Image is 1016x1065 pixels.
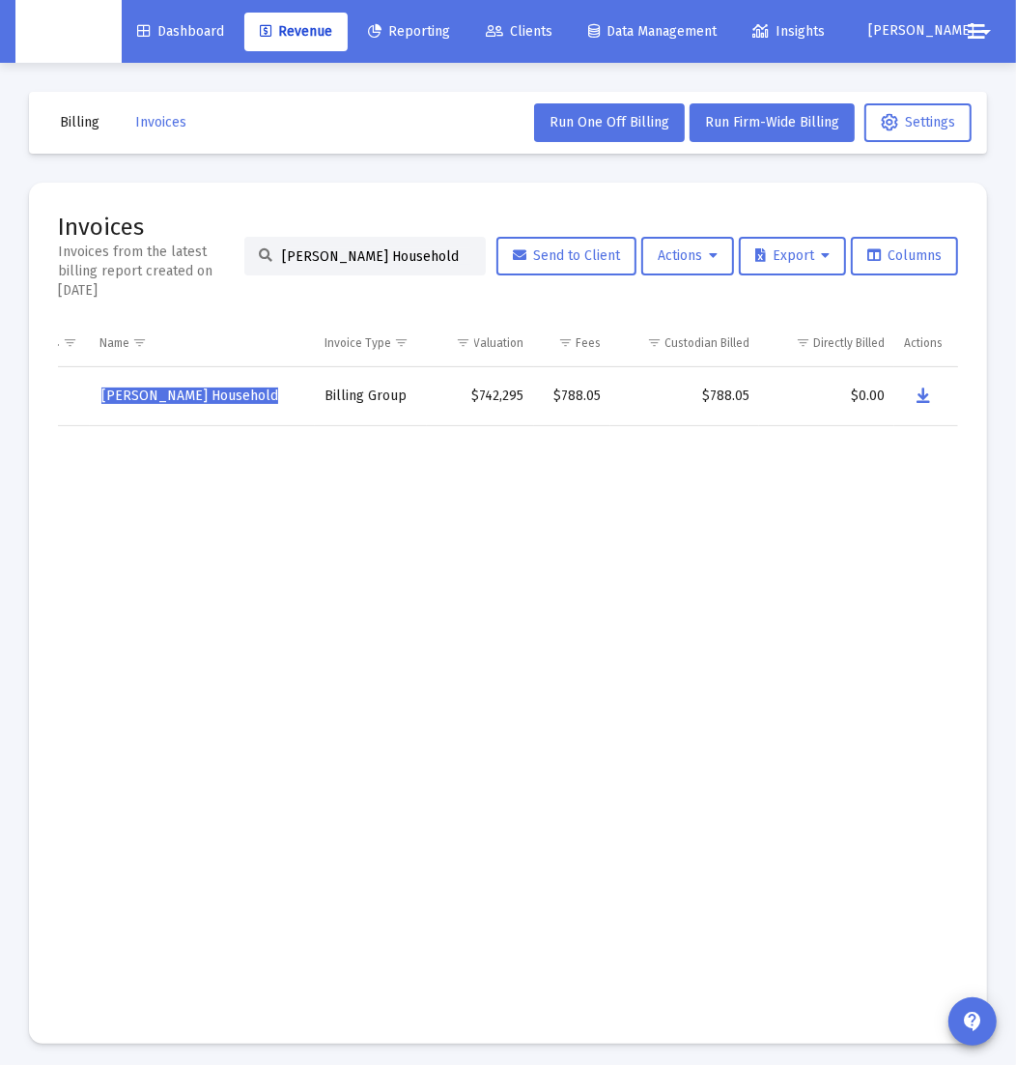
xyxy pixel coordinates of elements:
[868,23,974,40] span: [PERSON_NAME]
[394,335,409,350] span: Show filter options for column 'Invoice Type'
[690,103,855,142] button: Run Firm-Wide Billing
[851,237,958,275] button: Columns
[534,103,685,142] button: Run One Off Billing
[664,335,749,351] div: Custodian Billed
[99,335,129,351] div: Name
[904,335,943,351] div: Actions
[30,13,107,51] img: Dashboard
[558,335,573,350] span: Show filter options for column 'Fees'
[122,13,240,51] a: Dashboard
[244,13,348,51] a: Revenue
[610,320,760,366] td: Column Custodian Billed
[813,335,885,351] div: Directly Billed
[620,387,750,406] div: $788.05
[755,247,830,264] span: Export
[282,248,471,265] input: Search
[573,13,732,51] a: Data Management
[550,114,669,130] span: Run One Off Billing
[90,320,315,366] td: Column Name
[427,367,534,426] td: $742,295
[427,320,534,366] td: Column Valuation
[315,320,426,366] td: Column Invoice Type
[894,320,959,366] td: Column Actions
[796,335,810,350] span: Show filter options for column 'Directly Billed'
[353,13,466,51] a: Reporting
[576,335,601,351] div: Fees
[315,367,426,426] td: Billing Group
[513,247,620,264] span: Send to Client
[368,23,450,40] span: Reporting
[457,335,471,350] span: Show filter options for column 'Valuation'
[58,320,958,1015] div: Data grid
[99,382,280,411] a: [PERSON_NAME] Household
[845,12,952,50] button: [PERSON_NAME]
[260,23,332,40] span: Revenue
[864,103,972,142] button: Settings
[588,23,717,40] span: Data Management
[135,114,186,130] span: Invoices
[544,387,601,406] div: $788.05
[58,212,244,243] h2: Invoices
[641,237,734,275] button: Actions
[470,13,568,51] a: Clients
[58,243,244,301] div: Invoices from the latest billing report created on [DATE]
[759,367,893,426] td: $0.00
[961,1010,984,1033] mat-icon: contact_support
[534,320,610,366] td: Column Fees
[132,335,147,350] span: Show filter options for column 'Name'
[739,237,846,275] button: Export
[658,247,718,264] span: Actions
[737,13,840,51] a: Insights
[496,237,636,275] button: Send to Client
[759,320,893,366] td: Column Directly Billed
[63,335,77,350] span: Show filter options for column 'Created'
[705,114,839,130] span: Run Firm-Wide Billing
[974,13,998,51] mat-icon: arrow_drop_down
[325,335,391,351] div: Invoice Type
[486,23,552,40] span: Clients
[752,23,825,40] span: Insights
[60,114,99,130] span: Billing
[881,114,955,130] span: Settings
[474,335,524,351] div: Valuation
[647,335,662,350] span: Show filter options for column 'Custodian Billed'
[44,103,115,142] button: Billing
[120,103,202,142] button: Invoices
[137,23,224,40] span: Dashboard
[101,388,278,404] span: [PERSON_NAME] Household
[867,247,942,264] span: Columns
